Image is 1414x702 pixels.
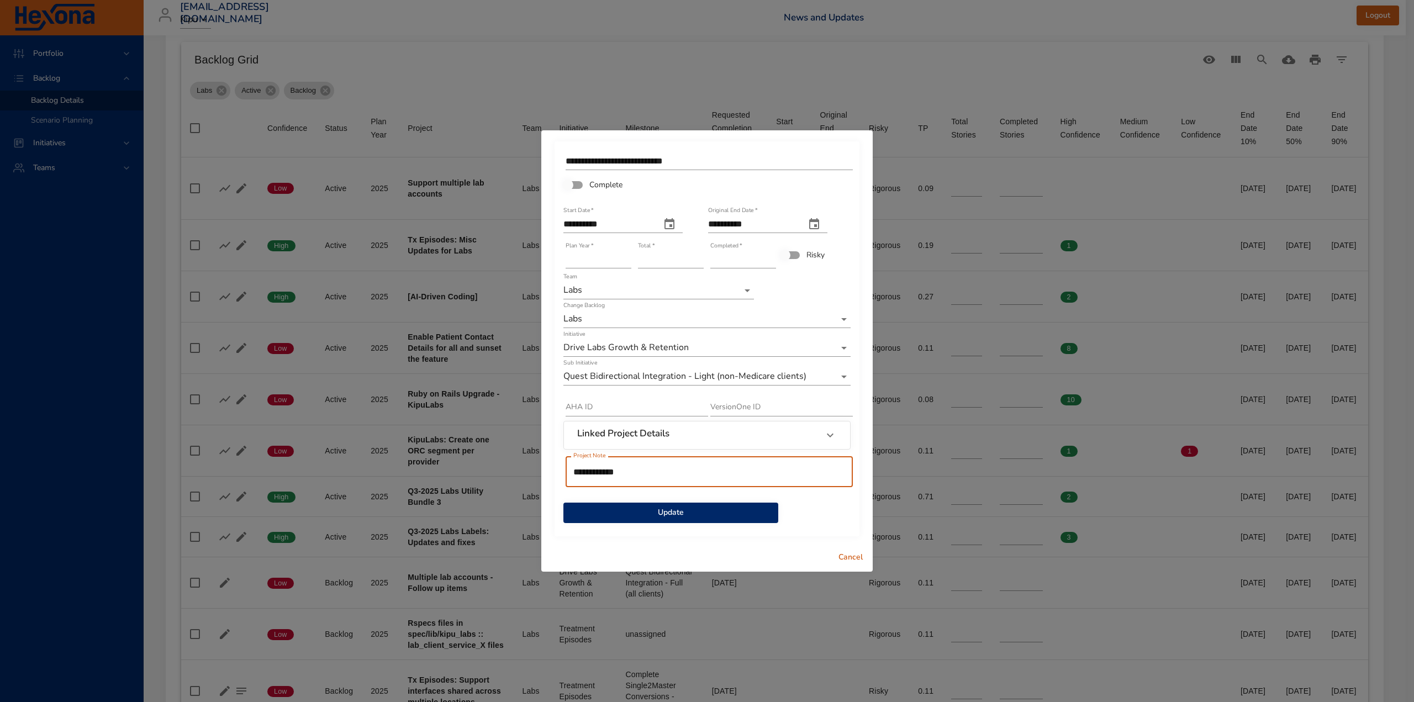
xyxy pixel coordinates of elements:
[801,211,827,237] button: original end date
[563,368,851,386] div: Quest Bidirectional Integration - Light (non-Medicare clients)
[563,360,597,366] label: Sub Initiative
[563,282,754,299] div: Labs
[833,547,868,568] button: Cancel
[577,428,669,439] h6: Linked Project Details
[563,273,577,279] label: Team
[638,242,655,249] label: Total
[656,211,683,237] button: start date
[563,503,778,523] button: Update
[564,421,850,449] div: Linked Project Details
[806,249,825,261] span: Risky
[708,207,757,213] label: Original End Date
[710,242,742,249] label: Completed
[563,207,594,213] label: Start Date
[837,551,864,564] span: Cancel
[563,302,605,308] label: Change Backlog
[563,310,851,328] div: Labs
[566,242,593,249] label: Plan Year
[563,339,851,357] div: Drive Labs Growth & Retention
[563,331,585,337] label: Initiative
[572,506,769,520] span: Update
[589,179,622,191] span: Complete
